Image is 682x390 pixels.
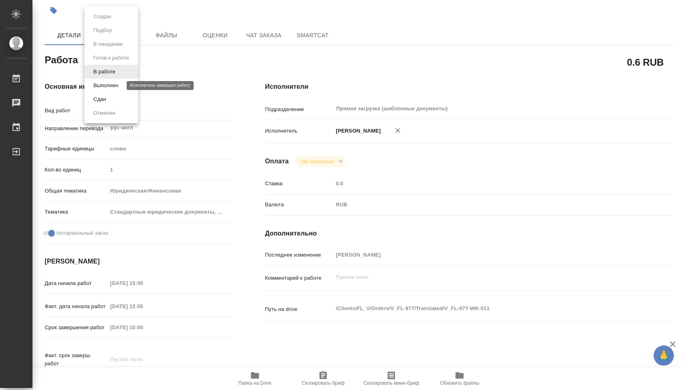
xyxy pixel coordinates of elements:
button: В работе [91,67,118,76]
button: Сдан [91,95,108,104]
button: Подбор [91,26,114,35]
button: В ожидании [91,40,125,49]
button: Отменен [91,109,118,118]
button: Выполнен [91,81,121,90]
button: Создан [91,12,114,21]
button: Готов к работе [91,54,132,62]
